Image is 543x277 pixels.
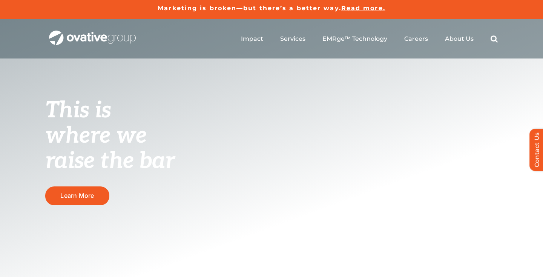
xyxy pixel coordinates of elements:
[241,35,263,43] a: Impact
[445,35,474,43] a: About Us
[158,5,341,12] a: Marketing is broken—but there’s a better way.
[280,35,305,43] a: Services
[404,35,428,43] a: Careers
[60,192,94,199] span: Learn More
[45,97,111,124] span: This is
[45,186,109,205] a: Learn More
[341,5,385,12] a: Read more.
[45,122,175,175] span: where we raise the bar
[491,35,498,43] a: Search
[322,35,387,43] a: EMRge™ Technology
[241,27,498,51] nav: Menu
[49,30,136,37] a: OG_Full_horizontal_WHT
